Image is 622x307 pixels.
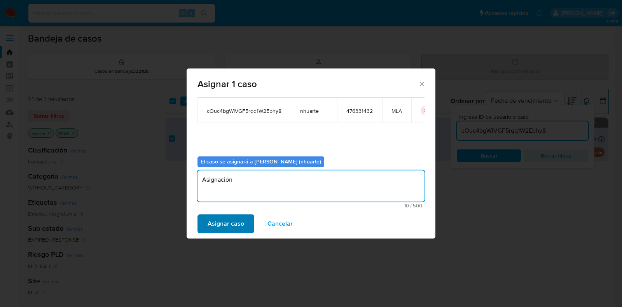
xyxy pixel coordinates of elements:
button: icon-button [421,106,430,115]
b: El caso se asignará a [PERSON_NAME] (nhuarte) [201,158,321,165]
button: Cancelar [257,214,303,233]
button: Asignar caso [197,214,254,233]
textarea: Asignación [197,170,425,202]
span: MLA [391,107,402,114]
span: Máximo 500 caracteres [200,203,422,208]
span: nhuarte [300,107,328,114]
span: Asignar 1 caso [197,79,418,89]
button: Cerrar ventana [418,80,425,87]
div: assign-modal [187,68,435,239]
span: 476331432 [346,107,373,114]
span: Asignar caso [208,215,244,232]
span: Cancelar [267,215,293,232]
span: cOuc4bgWlVGF5rqq1W2Ebhy8 [207,107,281,114]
